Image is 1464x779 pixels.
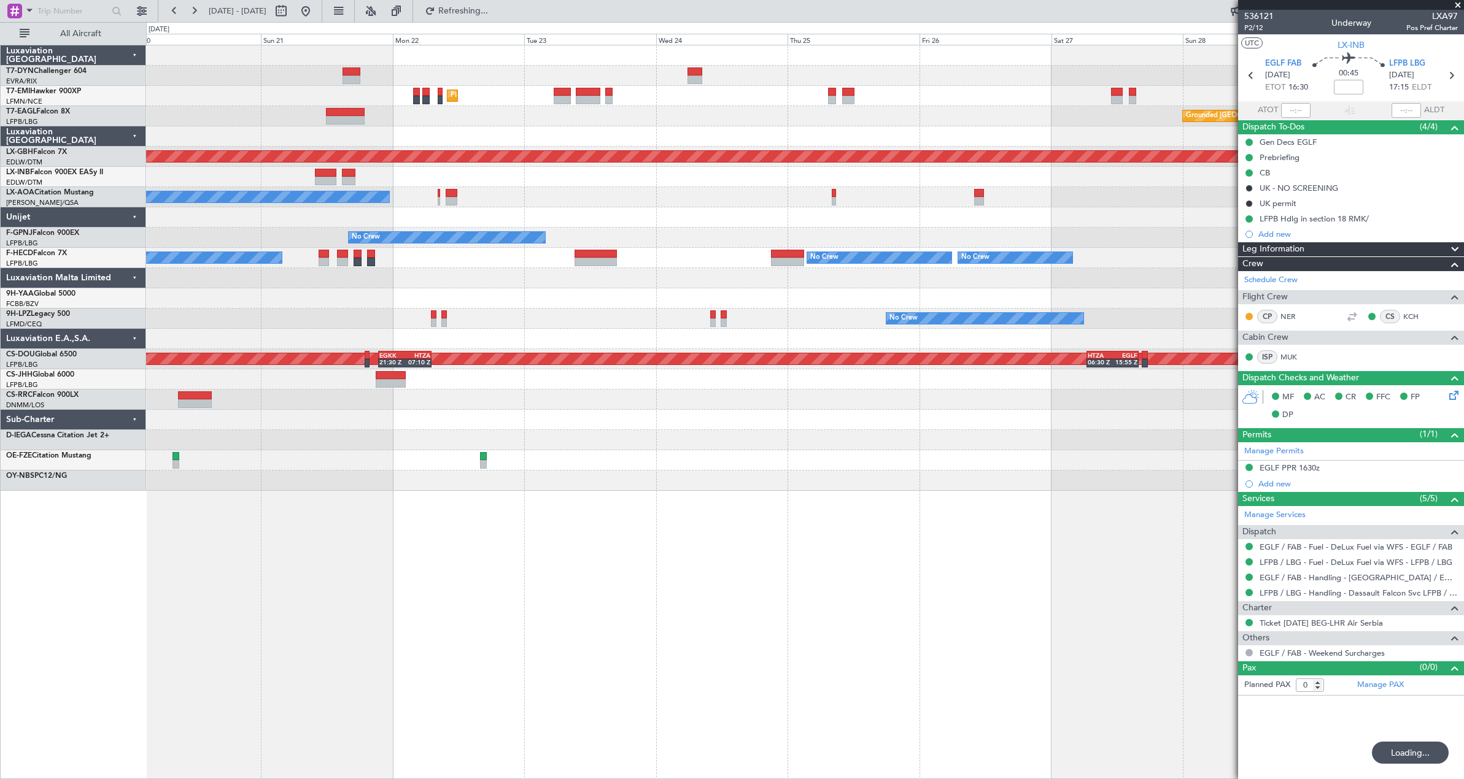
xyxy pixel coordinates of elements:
[1257,310,1277,323] div: CP
[1339,67,1358,80] span: 00:45
[1260,648,1385,658] a: EGLF / FAB - Weekend Surcharges
[1280,311,1308,322] a: NER
[6,432,109,439] a: D-IEGACessna Citation Jet 2+
[1260,542,1452,552] a: EGLF / FAB - Fuel - DeLux Fuel via WFS - EGLF / FAB
[379,351,405,359] div: EGKK
[1338,39,1365,52] span: LX-INB
[32,29,130,38] span: All Aircraft
[1412,82,1431,94] span: ELDT
[1260,183,1338,193] div: UK - NO SCREENING
[1260,198,1296,209] div: UK permit
[1088,351,1112,359] div: HTZA
[6,67,87,75] a: T7-DYNChallenger 604
[6,88,81,95] a: T7-EMIHawker 900XP
[1403,311,1431,322] a: KCH
[1244,10,1274,23] span: 536121
[6,189,34,196] span: LX-AOA
[149,25,169,35] div: [DATE]
[209,6,266,17] span: [DATE] - [DATE]
[405,351,430,359] div: HTZA
[6,299,39,309] a: FCBB/BZV
[1406,10,1458,23] span: LXA97
[6,189,94,196] a: LX-AOACitation Mustang
[14,24,133,44] button: All Aircraft
[1389,69,1414,82] span: [DATE]
[6,158,42,167] a: EDLW/DTM
[6,67,34,75] span: T7-DYN
[1244,274,1298,286] a: Schedule Crew
[6,472,34,480] span: OY-NBS
[1242,331,1288,345] span: Cabin Crew
[1244,509,1306,521] a: Manage Services
[1260,618,1383,628] a: Ticket [DATE] BEG-LHR Air Serbia
[419,1,493,21] button: Refreshing...
[1052,34,1183,45] div: Sat 27
[1372,742,1449,764] div: Loading...
[961,248,990,267] div: No Crew
[1242,525,1276,539] span: Dispatch
[6,452,32,459] span: OE-FZE
[1244,679,1290,691] label: Planned PAX
[6,117,38,126] a: LFPB/LBG
[1260,152,1299,163] div: Prebriefing
[1244,445,1304,458] a: Manage Permits
[1376,391,1390,404] span: FFC
[1244,23,1274,33] span: P2/12
[6,320,42,329] a: LFMD/CEQ
[810,248,839,267] div: No Crew
[352,228,380,247] div: No Crew
[1260,167,1270,178] div: CB
[920,34,1052,45] div: Fri 26
[1242,257,1263,271] span: Crew
[1242,661,1256,675] span: Pax
[1112,358,1137,366] div: 15:55 Z
[1357,679,1404,691] a: Manage PAX
[6,148,33,156] span: LX-GBH
[1242,120,1304,134] span: Dispatch To-Dos
[1242,492,1274,506] span: Services
[37,2,108,20] input: Trip Number
[1406,23,1458,33] span: Pos Pref Charter
[393,34,525,45] div: Mon 22
[6,290,34,297] span: 9H-YAA
[1282,409,1293,421] span: DP
[1314,391,1325,404] span: AC
[1288,82,1308,94] span: 16:30
[6,351,35,358] span: CS-DOU
[451,86,568,105] div: Planned Maint [GEOGRAPHIC_DATA]
[6,391,33,399] span: CS-RRC
[1183,34,1315,45] div: Sun 28
[1112,351,1137,359] div: EGLF
[6,229,79,237] a: F-GPNJFalcon 900EX
[524,34,656,45] div: Tue 23
[1242,290,1288,304] span: Flight Crew
[6,169,103,176] a: LX-INBFalcon 900EX EASy II
[1241,37,1263,48] button: UTC
[6,310,31,318] span: 9H-LPZ
[889,309,918,328] div: No Crew
[1420,120,1438,133] span: (4/4)
[6,77,37,86] a: EVRA/RIX
[6,178,42,187] a: EDLW/DTM
[6,108,70,115] a: T7-EAGLFalcon 8X
[6,148,67,156] a: LX-GBHFalcon 7X
[6,371,33,378] span: CS-JHH
[1088,358,1112,366] div: 06:30 Z
[6,360,38,369] a: LFPB/LBG
[405,358,430,366] div: 07:10 Z
[656,34,788,45] div: Wed 24
[1260,588,1458,598] a: LFPB / LBG - Handling - Dassault Falcon Svc LFPB / LBG
[1242,631,1269,645] span: Others
[1389,58,1425,70] span: LFPB LBG
[1242,601,1272,615] span: Charter
[6,229,33,237] span: F-GPNJ
[6,472,67,480] a: OY-NBSPC12/NG
[6,169,30,176] span: LX-INB
[6,239,38,248] a: LFPB/LBG
[1346,391,1356,404] span: CR
[1281,103,1311,118] input: --:--
[6,391,79,399] a: CS-RRCFalcon 900LX
[1265,69,1290,82] span: [DATE]
[1258,104,1278,117] span: ATOT
[6,290,76,297] a: 9H-YAAGlobal 5000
